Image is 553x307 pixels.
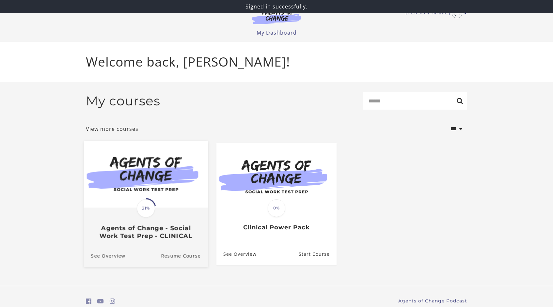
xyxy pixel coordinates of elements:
h3: Clinical Power Pack [223,224,329,231]
img: Agents of Change Logo [245,9,308,24]
p: Signed in successfully. [3,3,550,10]
a: View more courses [86,125,138,133]
i: https://www.instagram.com/agentsofchangeprep/ (Open in a new window) [110,298,115,304]
a: https://www.instagram.com/agentsofchangeprep/ (Open in a new window) [110,297,115,306]
a: https://www.youtube.com/c/AgentsofChangeTestPrepbyMeaganMitchell (Open in a new window) [97,297,104,306]
a: Agents of Change - Social Work Test Prep - CLINICAL: See Overview [84,245,125,267]
p: Welcome back, [PERSON_NAME]! [86,52,467,71]
a: Agents of Change - Social Work Test Prep - CLINICAL: Resume Course [161,245,208,267]
a: Toggle menu [405,8,464,18]
a: Clinical Power Pack: See Overview [216,244,257,265]
i: https://www.youtube.com/c/AgentsofChangeTestPrepbyMeaganMitchell (Open in a new window) [97,298,104,304]
span: 21% [137,199,155,217]
a: Agents of Change Podcast [398,298,467,304]
a: Clinical Power Pack: Resume Course [299,244,337,265]
a: https://www.facebook.com/groups/aswbtestprep (Open in a new window) [86,297,91,306]
h3: Agents of Change - Social Work Test Prep - CLINICAL [91,224,201,239]
a: My Dashboard [257,29,297,36]
span: 0% [268,199,285,217]
i: https://www.facebook.com/groups/aswbtestprep (Open in a new window) [86,298,91,304]
h2: My courses [86,93,160,109]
